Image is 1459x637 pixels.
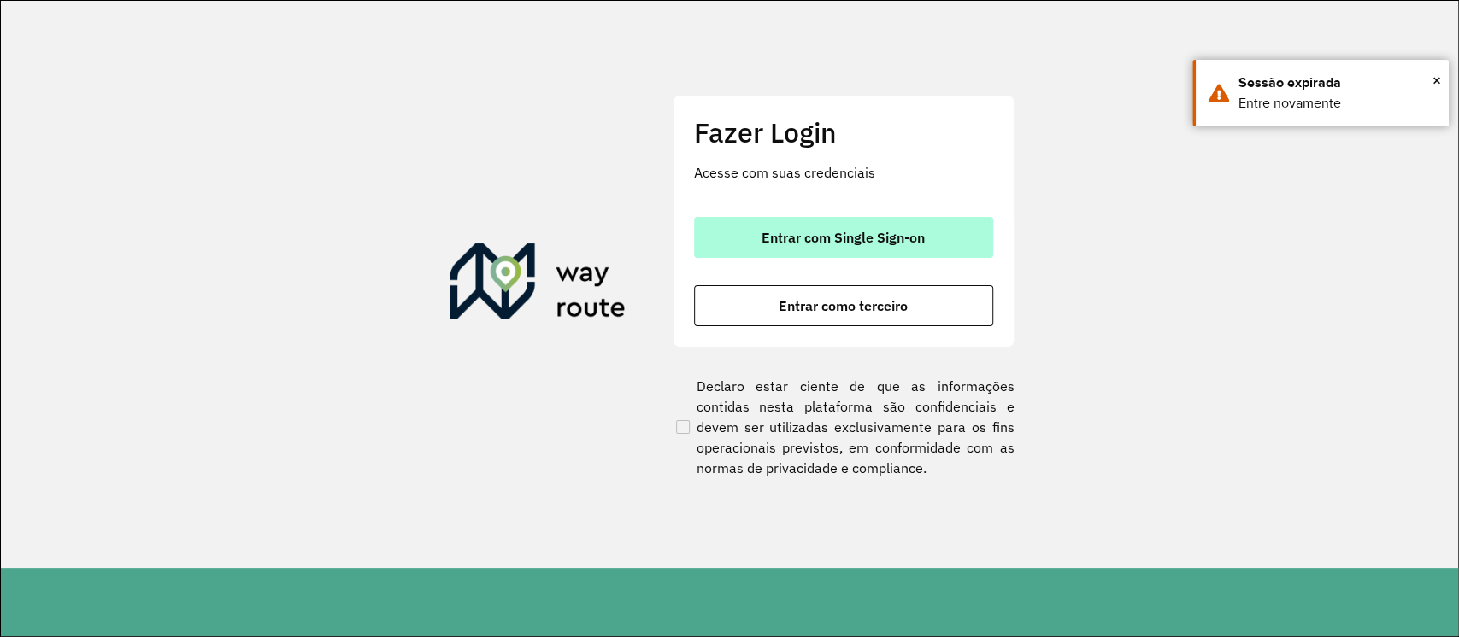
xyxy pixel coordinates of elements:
[694,116,993,149] h2: Fazer Login
[1433,67,1441,93] button: Close
[762,231,925,244] span: Entrar com Single Sign-on
[779,299,908,313] span: Entrar como terceiro
[1238,93,1436,114] div: Entre novamente
[450,243,626,325] img: Roteirizador AmbevTech
[1238,73,1436,93] div: Sessão expirada
[694,285,993,326] button: button
[673,376,1015,478] label: Declaro estar ciente de que as informações contidas nesta plataforma são confidenciais e devem se...
[694,217,993,258] button: button
[1433,67,1441,93] span: ×
[694,162,993,183] p: Acesse com suas credenciais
